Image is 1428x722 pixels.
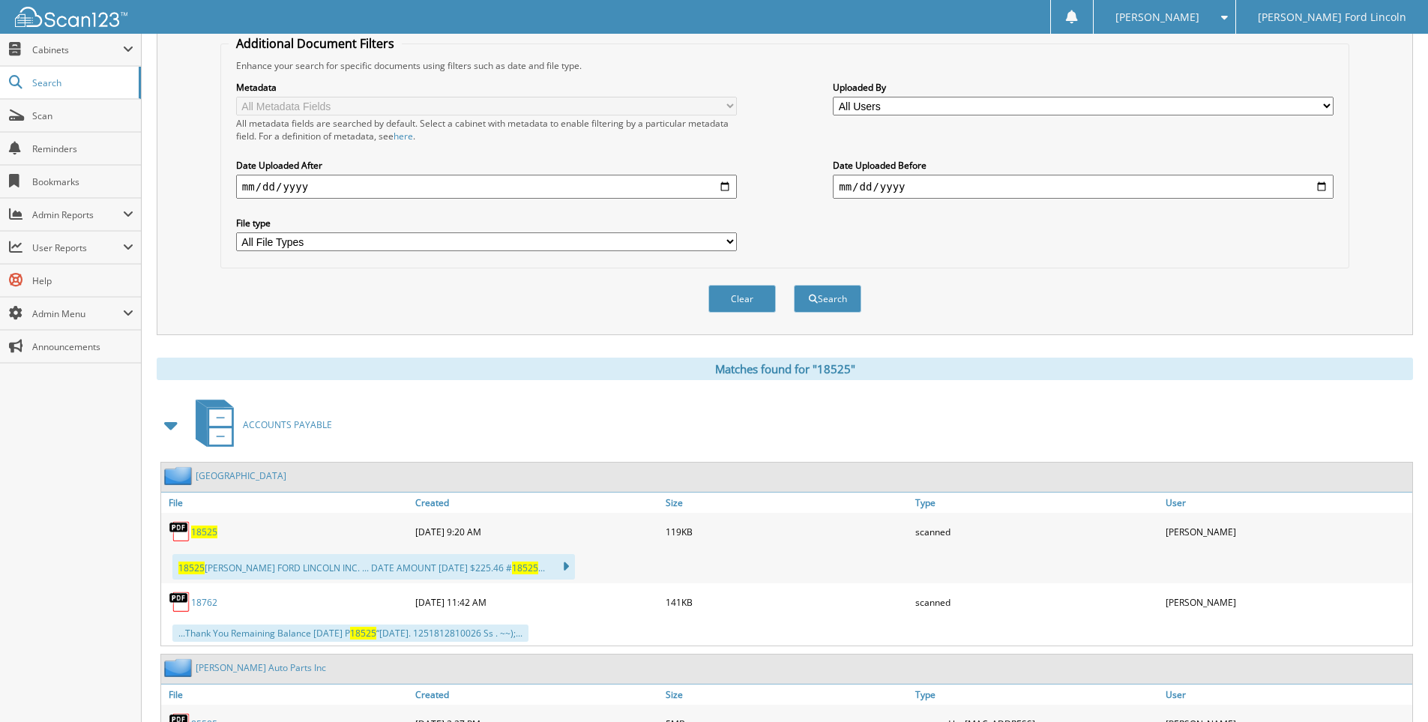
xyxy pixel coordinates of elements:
[169,520,191,543] img: PDF.png
[794,285,861,313] button: Search
[191,526,217,538] a: 18525
[912,587,1162,617] div: scanned
[912,493,1162,513] a: Type
[32,142,133,155] span: Reminders
[178,562,205,574] span: 18525
[157,358,1413,380] div: Matches found for "18525"
[196,469,286,482] a: [GEOGRAPHIC_DATA]
[412,493,662,513] a: Created
[15,7,127,27] img: scan123-logo-white.svg
[169,591,191,613] img: PDF.png
[412,517,662,547] div: [DATE] 9:20 AM
[833,175,1334,199] input: end
[833,81,1334,94] label: Uploaded By
[662,587,912,617] div: 141KB
[236,217,737,229] label: File type
[1258,13,1406,22] span: [PERSON_NAME] Ford Lincoln
[236,117,737,142] div: All metadata fields are searched by default. Select a cabinet with metadata to enable filtering b...
[172,625,528,642] div: ...Thank You Remaining Balance [DATE] P “[DATE]. 1251812810026 Ss . ~~);...
[243,418,332,431] span: ACCOUNTS PAYABLE
[1162,587,1412,617] div: [PERSON_NAME]
[191,596,217,609] a: 18762
[1162,493,1412,513] a: User
[412,587,662,617] div: [DATE] 11:42 AM
[32,76,131,89] span: Search
[229,35,402,52] legend: Additional Document Filters
[662,685,912,705] a: Size
[1162,685,1412,705] a: User
[164,466,196,485] img: folder2.png
[161,685,412,705] a: File
[32,43,123,56] span: Cabinets
[236,81,737,94] label: Metadata
[32,241,123,254] span: User Reports
[1115,13,1199,22] span: [PERSON_NAME]
[32,274,133,287] span: Help
[161,493,412,513] a: File
[1353,650,1428,722] iframe: Chat Widget
[350,627,376,640] span: 18525
[236,175,737,199] input: start
[196,661,326,674] a: [PERSON_NAME] Auto Parts Inc
[912,517,1162,547] div: scanned
[32,340,133,353] span: Announcements
[412,685,662,705] a: Created
[229,59,1341,72] div: Enhance your search for specific documents using filters such as date and file type.
[187,395,332,454] a: ACCOUNTS PAYABLE
[833,159,1334,172] label: Date Uploaded Before
[394,130,413,142] a: here
[1162,517,1412,547] div: [PERSON_NAME]
[912,685,1162,705] a: Type
[236,159,737,172] label: Date Uploaded After
[512,562,538,574] span: 18525
[708,285,776,313] button: Clear
[32,175,133,188] span: Bookmarks
[662,493,912,513] a: Size
[164,658,196,677] img: folder2.png
[32,109,133,122] span: Scan
[172,554,575,580] div: [PERSON_NAME] FORD LINCOLN INC. ... DATE AMOUNT [DATE] $225.46 # ...
[662,517,912,547] div: 119KB
[32,208,123,221] span: Admin Reports
[32,307,123,320] span: Admin Menu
